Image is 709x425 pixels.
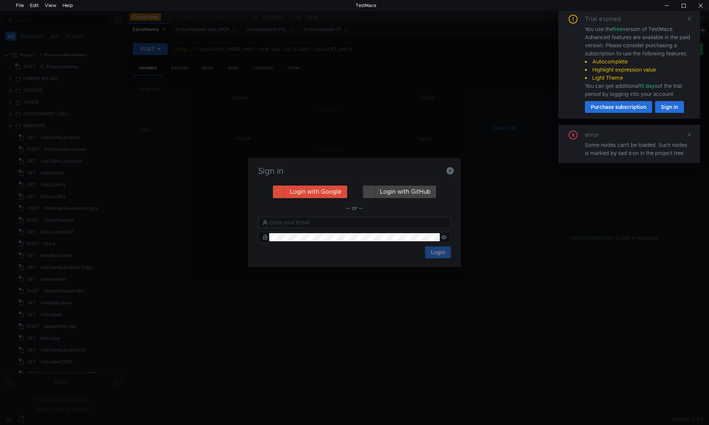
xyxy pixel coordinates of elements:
[585,101,652,113] button: Purchase subscription
[257,167,452,176] h3: Sign in
[585,141,691,157] div: Some nodes can't be loaded. Such nodes is marked by sad icon in the project tree.
[655,101,684,113] button: Sign in
[585,74,691,82] li: Light Theme
[585,25,691,98] div: You use the version of TestMace. Advanced features are available in the paid version. Please cons...
[363,186,436,198] button: Login with GitHub
[639,83,657,89] span: 15 days
[258,204,451,212] div: — or —
[613,26,623,32] span: free
[585,58,691,66] li: Autocomplete
[585,15,630,24] div: Trial expired
[273,186,347,198] button: Login with Google
[585,131,608,139] div: error
[585,66,691,74] li: Highlight expression value
[585,82,691,98] div: You can get additional of the trial period by logging into your account.
[269,218,446,227] input: Enter your Email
